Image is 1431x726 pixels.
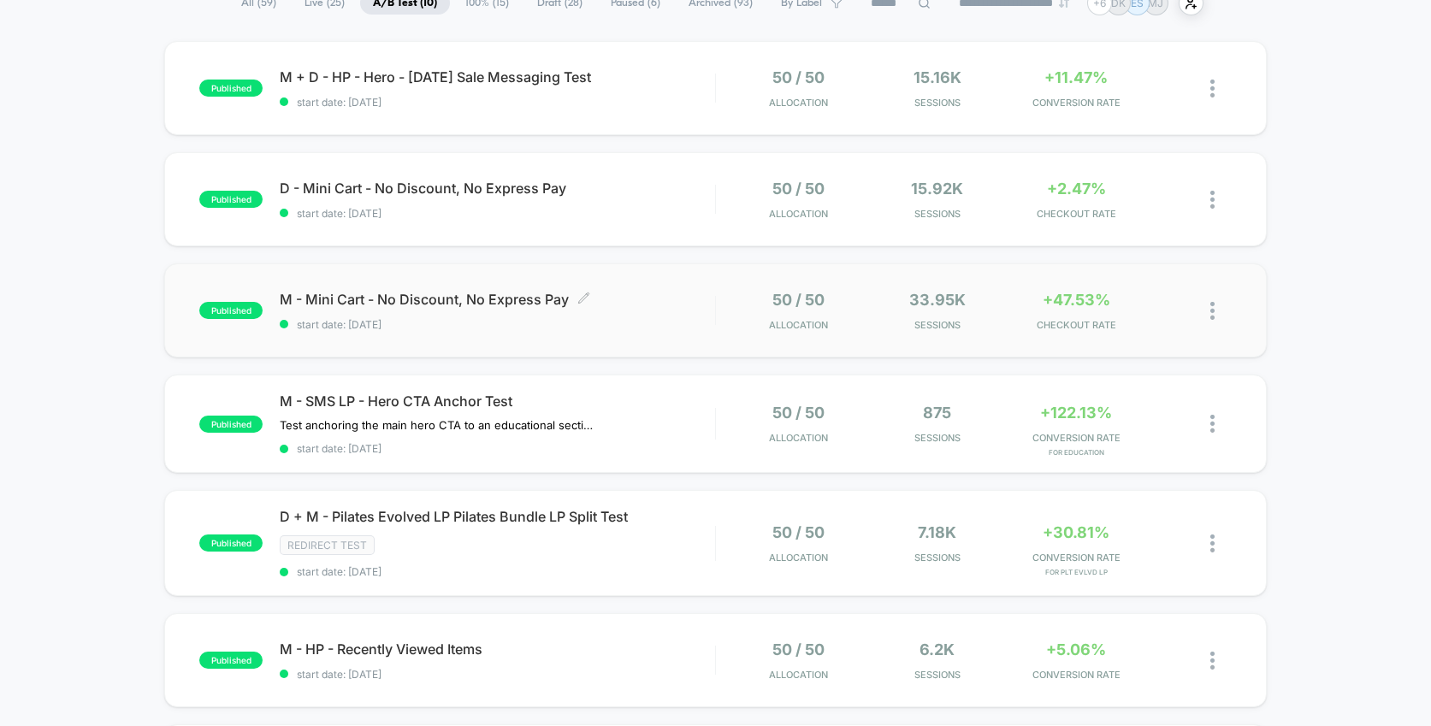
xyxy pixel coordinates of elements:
[918,523,956,541] span: 7.18k
[769,319,828,331] span: Allocation
[772,404,825,422] span: 50 / 50
[772,180,825,198] span: 50 / 50
[1210,415,1215,433] img: close
[1011,669,1141,681] span: CONVERSION RATE
[1011,448,1141,457] span: for Education
[1040,404,1112,422] span: +122.13%
[1210,302,1215,320] img: close
[199,191,263,208] span: published
[872,432,1002,444] span: Sessions
[1210,534,1215,552] img: close
[1046,640,1106,658] span: +5.06%
[1011,552,1141,564] span: CONVERSION RATE
[280,96,714,109] span: start date: [DATE]
[769,432,828,444] span: Allocation
[872,552,1002,564] span: Sessions
[280,393,714,410] span: M - SMS LP - Hero CTA Anchor Test
[280,535,375,555] span: Redirect Test
[280,442,714,455] span: start date: [DATE]
[1011,208,1141,220] span: CHECKOUT RATE
[1043,291,1110,309] span: +47.53%
[280,640,714,658] span: M - HP - Recently Viewed Items
[199,302,263,319] span: published
[1210,652,1215,670] img: close
[280,418,597,432] span: Test anchoring the main hero CTA to an educational section about our method vs. TTB product detai...
[1047,180,1106,198] span: +2.47%
[280,207,714,220] span: start date: [DATE]
[769,97,828,109] span: Allocation
[909,291,966,309] span: 33.95k
[199,416,263,433] span: published
[769,208,828,220] span: Allocation
[772,640,825,658] span: 50 / 50
[199,534,263,552] span: published
[1011,432,1141,444] span: CONVERSION RATE
[1210,80,1215,97] img: close
[1044,68,1108,86] span: +11.47%
[280,508,714,525] span: D + M - Pilates Evolved LP Pilates Bundle LP Split Test
[1011,568,1141,576] span: for PLT EVLVD LP
[199,80,263,97] span: published
[772,68,825,86] span: 50 / 50
[280,68,714,86] span: M + D - HP - Hero - [DATE] Sale Messaging Test
[923,404,951,422] span: 875
[872,669,1002,681] span: Sessions
[772,523,825,541] span: 50 / 50
[1043,523,1109,541] span: +30.81%
[772,291,825,309] span: 50 / 50
[280,565,714,578] span: start date: [DATE]
[920,640,955,658] span: 6.2k
[280,668,714,681] span: start date: [DATE]
[911,180,963,198] span: 15.92k
[769,669,828,681] span: Allocation
[872,208,1002,220] span: Sessions
[914,68,961,86] span: 15.16k
[199,652,263,669] span: published
[1210,191,1215,209] img: close
[280,180,714,197] span: D - Mini Cart - No Discount, No Express Pay
[1011,319,1141,331] span: CHECKOUT RATE
[872,319,1002,331] span: Sessions
[280,318,714,331] span: start date: [DATE]
[769,552,828,564] span: Allocation
[1011,97,1141,109] span: CONVERSION RATE
[872,97,1002,109] span: Sessions
[280,291,714,308] span: M - Mini Cart - No Discount, No Express Pay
